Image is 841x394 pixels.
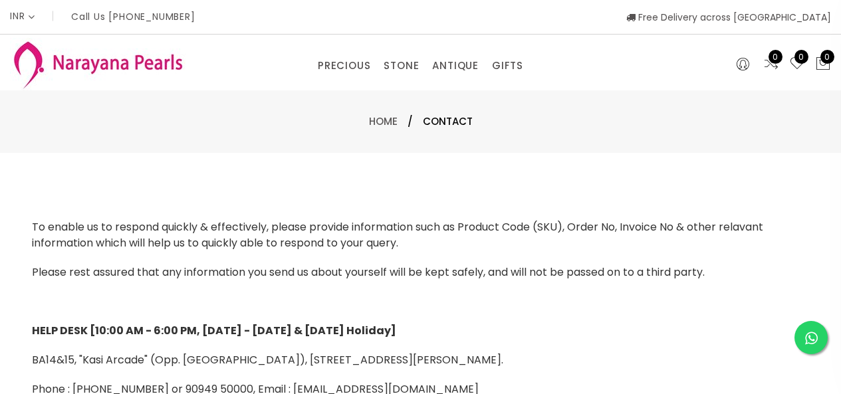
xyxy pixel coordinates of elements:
[820,50,834,64] span: 0
[763,56,779,73] a: 0
[769,50,782,64] span: 0
[789,56,805,73] a: 0
[318,56,370,76] a: PRECIOUS
[408,114,413,130] span: /
[32,264,705,280] span: Please rest assured that any information you send us about yourself will be kept safely, and will...
[71,12,195,21] p: Call Us [PHONE_NUMBER]
[626,11,831,24] span: Free Delivery across [GEOGRAPHIC_DATA]
[794,50,808,64] span: 0
[32,323,396,338] span: HELP DESK [10:00 AM - 6:00 PM, [DATE] - [DATE] & [DATE] Holiday]
[492,56,523,76] a: GIFTS
[32,352,503,367] span: BA14&15, "Kasi Arcade" (Opp. [GEOGRAPHIC_DATA]), [STREET_ADDRESS][PERSON_NAME].
[384,56,419,76] a: STONE
[432,56,479,76] a: ANTIQUE
[423,114,473,130] span: Contact
[815,56,831,73] button: 0
[369,114,398,128] a: Home
[32,219,763,250] span: To enable us to respond quickly & effectively, please provide information such as Product Code (S...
